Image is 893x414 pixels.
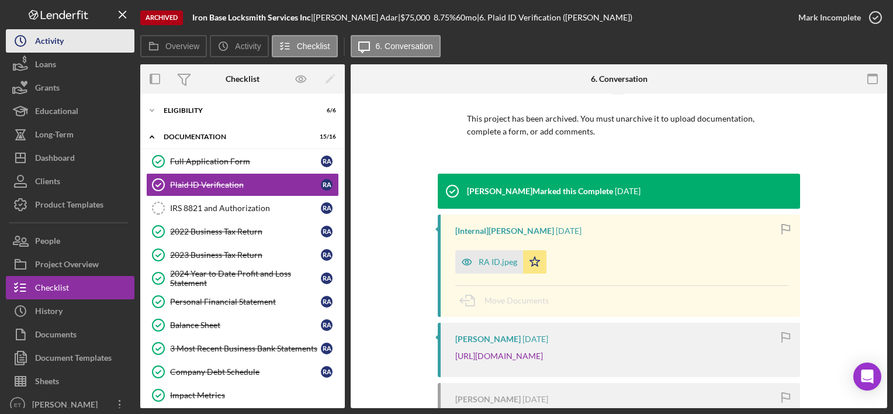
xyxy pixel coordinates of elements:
div: Mark Incomplete [798,6,861,29]
div: RA ID.jpeg [479,257,517,267]
button: Checklist [272,35,338,57]
div: 6. Conversation [591,74,648,84]
div: Documentation [164,133,307,140]
button: Mark Incomplete [787,6,887,29]
div: IRS 8821 and Authorization [170,203,321,213]
a: Company Debt ScheduleRA [146,360,339,384]
a: Sheets [6,370,134,393]
div: Eligibility [164,107,307,114]
a: IRS 8821 and AuthorizationRA [146,196,339,220]
div: Full Application Form [170,157,321,166]
button: People [6,229,134,253]
div: [PERSON_NAME] [455,395,521,404]
a: Clients [6,170,134,193]
button: Activity [210,35,268,57]
div: Dashboard [35,146,75,172]
button: Long-Term [6,123,134,146]
div: R A [321,249,333,261]
div: R A [321,366,333,378]
button: Loans [6,53,134,76]
div: $75,000 [400,13,434,22]
a: 3 Most Recent Business Bank StatementsRA [146,337,339,360]
div: 6 / 6 [315,107,336,114]
div: Company Debt Schedule [170,367,321,377]
time: 2025-06-12 22:44 [556,226,582,236]
time: 2025-05-12 22:31 [522,334,548,344]
div: Activity [35,29,64,56]
div: Clients [35,170,60,196]
div: Archived [140,11,183,25]
div: 60 mo [456,13,477,22]
p: This project has been archived. You must unarchive it to upload documentation, complete a form, o... [467,112,771,139]
a: Dashboard [6,146,134,170]
a: Personal Financial StatementRA [146,290,339,313]
div: 3 Most Recent Business Bank Statements [170,344,321,353]
label: 6. Conversation [376,42,433,51]
div: Personal Financial Statement [170,297,321,306]
div: Balance Sheet [170,320,321,330]
div: R A [321,272,333,284]
a: [URL][DOMAIN_NAME] [455,351,543,361]
div: Impact Metrics [170,391,338,400]
label: Overview [165,42,199,51]
div: | 6. Plaid ID Verification ([PERSON_NAME]) [477,13,632,22]
div: Plaid ID Verification [170,180,321,189]
div: R A [321,202,333,214]
div: 8.75 % [434,13,456,22]
div: Loans [35,53,56,79]
div: Checklist [35,276,69,302]
div: Grants [35,76,60,102]
div: Checklist [226,74,259,84]
button: Documents [6,323,134,346]
div: R A [321,179,333,191]
div: R A [321,296,333,308]
a: Educational [6,99,134,123]
div: R A [321,343,333,354]
label: Activity [235,42,261,51]
div: People [35,229,60,256]
button: History [6,299,134,323]
div: History [35,299,63,326]
div: Product Templates [35,193,103,219]
a: Full Application FormRA [146,150,339,173]
div: [PERSON_NAME] Marked this Complete [467,187,613,196]
span: Move Documents [484,295,549,305]
text: ET [14,402,21,408]
a: 2024 Year to Date Profit and Loss StatementRA [146,267,339,290]
button: Document Templates [6,346,134,370]
div: [PERSON_NAME] Adar | [313,13,400,22]
button: Grants [6,76,134,99]
button: Checklist [6,276,134,299]
button: Project Overview [6,253,134,276]
div: Long-Term [35,123,74,149]
time: 2025-06-12 22:44 [615,187,641,196]
div: Sheets [35,370,59,396]
a: Balance SheetRA [146,313,339,337]
div: R A [321,156,333,167]
div: R A [321,319,333,331]
div: 2024 Year to Date Profit and Loss Statement [170,269,321,288]
button: Activity [6,29,134,53]
div: Project Overview [35,253,99,279]
label: Checklist [297,42,330,51]
div: 2022 Business Tax Return [170,227,321,236]
div: R A [321,226,333,237]
div: Documents [35,323,77,349]
button: Overview [140,35,207,57]
div: Educational [35,99,78,126]
div: 2023 Business Tax Return [170,250,321,260]
button: 6. Conversation [351,35,441,57]
div: 15 / 16 [315,133,336,140]
div: Open Intercom Messenger [853,363,881,391]
div: [Internal] [PERSON_NAME] [455,226,554,236]
div: Document Templates [35,346,112,372]
button: RA ID.jpeg [455,250,546,274]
